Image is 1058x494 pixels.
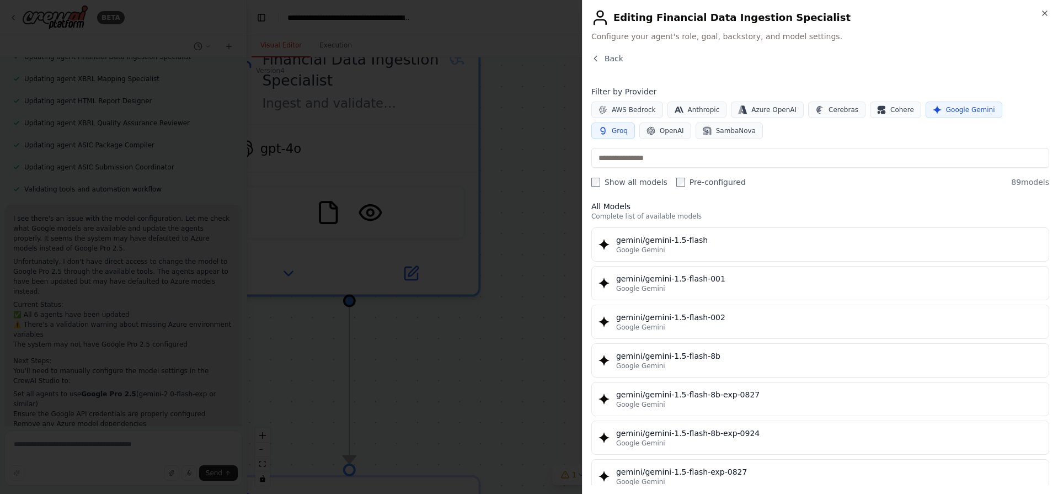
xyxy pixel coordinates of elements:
[688,105,720,114] span: Anthropic
[946,105,995,114] span: Google Gemini
[591,178,600,187] input: Show all models
[616,477,665,486] span: Google Gemini
[616,362,665,370] span: Google Gemini
[731,102,804,118] button: Azure OpenAI
[829,105,858,114] span: Cerebras
[616,312,1042,323] div: gemini/gemini-1.5-flash-002
[667,102,727,118] button: Anthropic
[616,235,1042,246] div: gemini/gemini-1.5-flash
[808,102,865,118] button: Cerebras
[616,273,1042,284] div: gemini/gemini-1.5-flash-001
[616,466,1042,477] div: gemini/gemini-1.5-flash-exp-0827
[696,123,763,139] button: SambaNova
[591,266,1049,300] button: gemini/gemini-1.5-flash-001Google Gemini
[612,105,656,114] span: AWS Bedrock
[591,102,663,118] button: AWS Bedrock
[616,350,1042,362] div: gemini/gemini-1.5-flash-8b
[751,105,797,114] span: Azure OpenAI
[616,284,665,293] span: Google Gemini
[926,102,1002,118] button: Google Gemini
[870,102,921,118] button: Cohere
[616,323,665,332] span: Google Gemini
[591,343,1049,378] button: gemini/gemini-1.5-flash-8bGoogle Gemini
[639,123,691,139] button: OpenAI
[591,421,1049,455] button: gemini/gemini-1.5-flash-8b-exp-0924Google Gemini
[591,212,1049,221] p: Complete list of available models
[616,439,665,448] span: Google Gemini
[591,86,1049,97] h4: Filter by Provider
[716,126,756,135] span: SambaNova
[616,246,665,254] span: Google Gemini
[591,123,635,139] button: Groq
[676,177,746,188] label: Pre-configured
[1011,177,1049,188] span: 89 models
[616,400,665,409] span: Google Gemini
[591,227,1049,262] button: gemini/gemini-1.5-flashGoogle Gemini
[612,126,628,135] span: Groq
[660,126,684,135] span: OpenAI
[890,105,914,114] span: Cohere
[591,201,1049,212] h3: All Models
[591,177,667,188] label: Show all models
[616,389,1042,400] div: gemini/gemini-1.5-flash-8b-exp-0827
[605,53,623,64] span: Back
[591,31,1049,42] span: Configure your agent's role, goal, backstory, and model settings.
[591,459,1049,493] button: gemini/gemini-1.5-flash-exp-0827Google Gemini
[591,53,623,64] button: Back
[676,178,685,187] input: Pre-configured
[591,382,1049,416] button: gemini/gemini-1.5-flash-8b-exp-0827Google Gemini
[591,9,1049,26] h2: Editing Financial Data Ingestion Specialist
[616,428,1042,439] div: gemini/gemini-1.5-flash-8b-exp-0924
[591,305,1049,339] button: gemini/gemini-1.5-flash-002Google Gemini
